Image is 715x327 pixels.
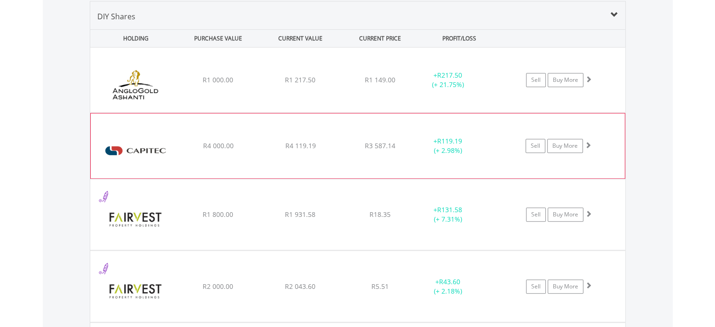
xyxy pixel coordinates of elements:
div: + (+ 21.75%) [413,71,484,89]
a: Buy More [547,139,583,153]
span: R2 000.00 [203,282,233,291]
div: PROFIT/LOSS [419,30,500,47]
span: R5.51 [371,282,389,291]
div: HOLDING [91,30,176,47]
a: Sell [526,73,546,87]
span: R1 800.00 [203,210,233,219]
a: Buy More [548,207,583,222]
a: Sell [526,139,545,153]
a: Buy More [548,279,583,294]
span: R217.50 [437,71,462,80]
span: R43.60 [439,277,460,286]
img: EQU.ZA.FTB.png [95,263,176,319]
span: R1 149.00 [365,75,395,84]
div: CURRENT VALUE [260,30,341,47]
a: Buy More [548,73,583,87]
span: R3 587.14 [365,141,395,150]
span: R131.58 [437,205,462,214]
span: R4 000.00 [203,141,233,150]
span: R4 119.19 [285,141,315,150]
span: DIY Shares [97,11,135,22]
a: Sell [526,207,546,222]
span: R2 043.60 [285,282,315,291]
div: PURCHASE VALUE [178,30,259,47]
img: EQU.ZA.ANG.png [95,59,176,110]
div: + (+ 2.18%) [413,277,484,296]
div: + (+ 2.98%) [412,136,483,155]
span: R119.19 [437,136,462,145]
div: + (+ 7.31%) [413,205,484,224]
a: Sell [526,279,546,294]
span: R18.35 [369,210,391,219]
span: R1 217.50 [285,75,315,84]
div: CURRENT PRICE [342,30,417,47]
span: R1 931.58 [285,210,315,219]
img: EQU.ZA.CPI.png [95,125,176,176]
img: EQU.ZA.FTA.png [95,191,176,247]
span: R1 000.00 [203,75,233,84]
